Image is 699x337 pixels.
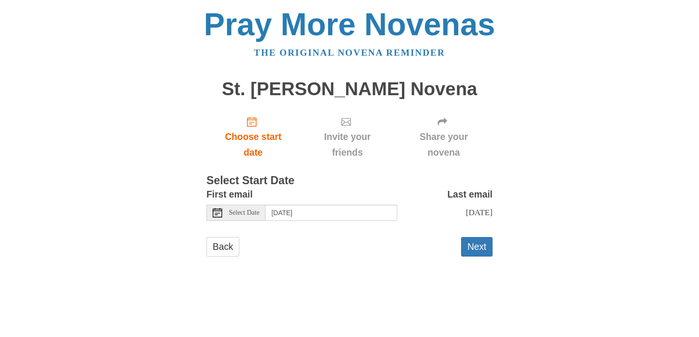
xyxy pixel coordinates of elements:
[206,237,239,257] a: Back
[206,79,493,99] h1: St. [PERSON_NAME] Novena
[206,187,253,202] label: First email
[395,109,493,165] div: Click "Next" to confirm your start date first.
[466,208,493,217] span: [DATE]
[254,48,445,58] a: The original novena reminder
[216,129,290,160] span: Choose start date
[204,7,495,42] a: Pray More Novenas
[206,109,300,165] a: Choose start date
[309,129,385,160] span: Invite your friends
[206,175,493,187] h3: Select Start Date
[404,129,483,160] span: Share your novena
[229,209,259,216] span: Select Date
[300,109,395,165] div: Click "Next" to confirm your start date first.
[461,237,493,257] button: Next
[447,187,493,202] label: Last email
